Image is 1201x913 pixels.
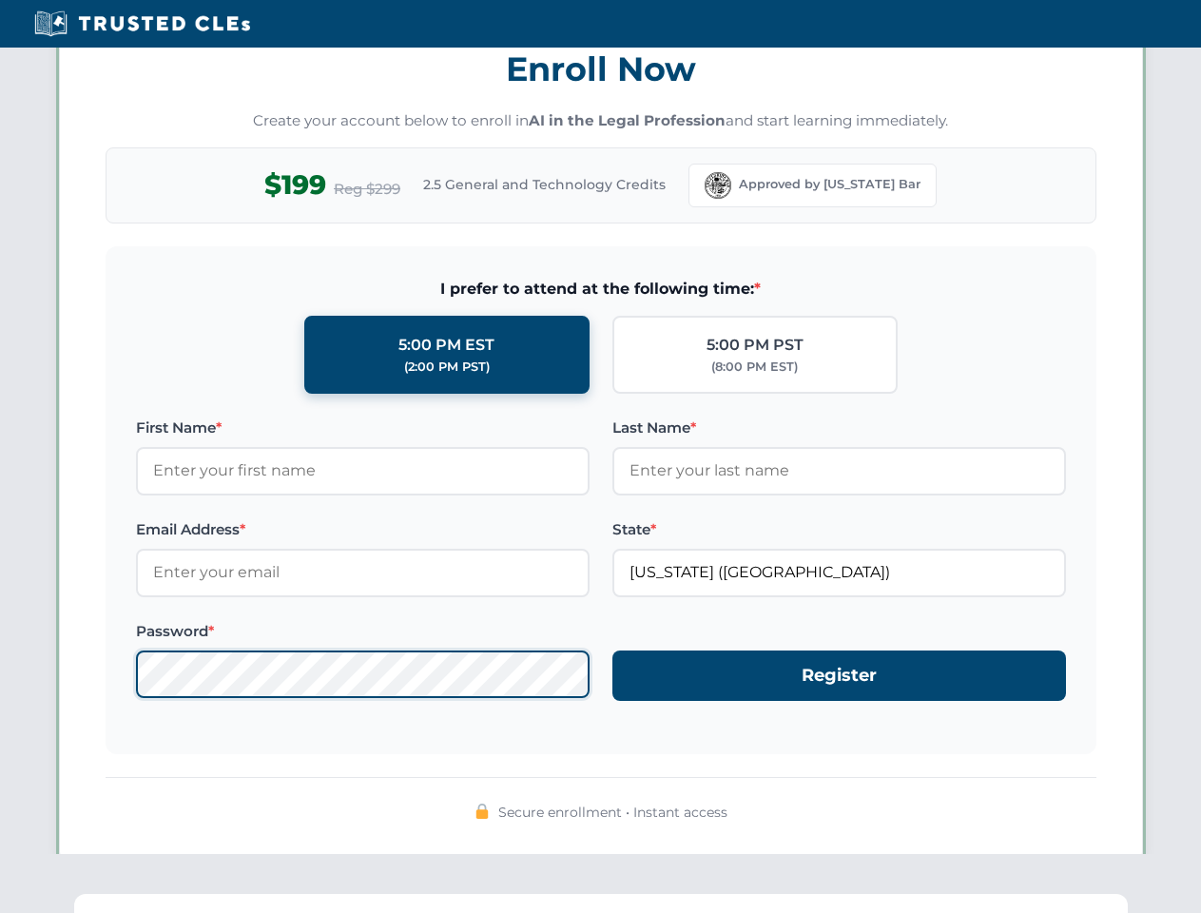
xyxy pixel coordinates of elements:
[707,333,804,358] div: 5:00 PM PST
[475,804,490,819] img: 🔒
[529,111,726,129] strong: AI in the Legal Profession
[106,110,1096,132] p: Create your account below to enroll in and start learning immediately.
[612,447,1066,495] input: Enter your last name
[612,417,1066,439] label: Last Name
[264,164,326,206] span: $199
[398,333,494,358] div: 5:00 PM EST
[136,277,1066,301] span: I prefer to attend at the following time:
[705,172,731,199] img: Florida Bar
[136,620,590,643] label: Password
[334,178,400,201] span: Reg $299
[612,549,1066,596] input: Florida (FL)
[29,10,256,38] img: Trusted CLEs
[739,175,920,194] span: Approved by [US_STATE] Bar
[423,174,666,195] span: 2.5 General and Technology Credits
[106,39,1096,99] h3: Enroll Now
[612,651,1066,701] button: Register
[711,358,798,377] div: (8:00 PM EST)
[404,358,490,377] div: (2:00 PM PST)
[612,518,1066,541] label: State
[136,447,590,495] input: Enter your first name
[136,549,590,596] input: Enter your email
[136,417,590,439] label: First Name
[136,518,590,541] label: Email Address
[498,802,727,823] span: Secure enrollment • Instant access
